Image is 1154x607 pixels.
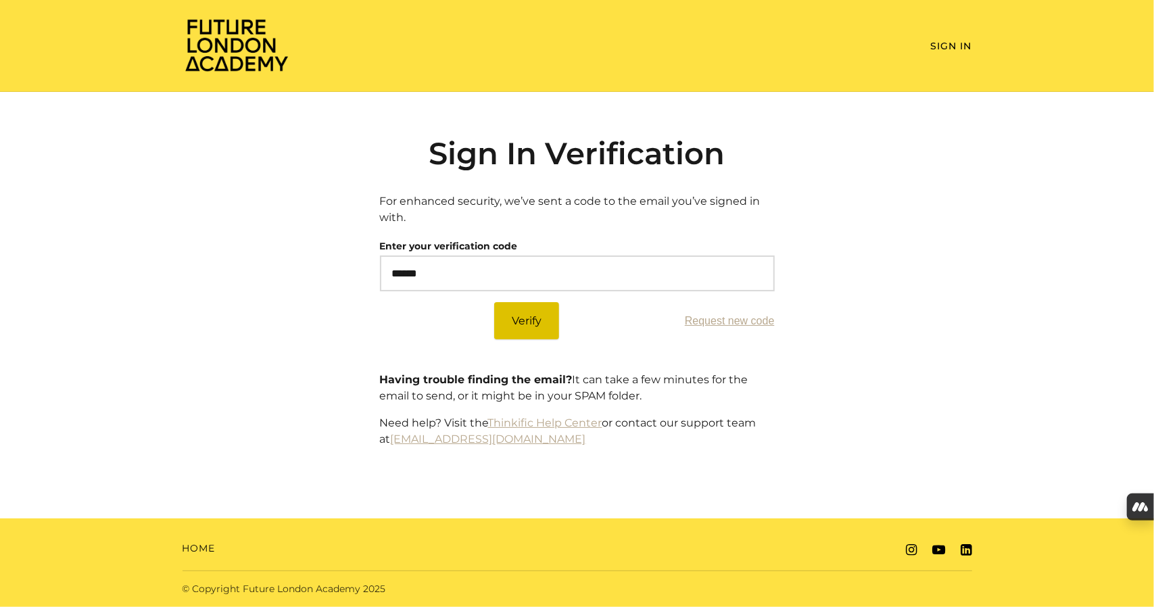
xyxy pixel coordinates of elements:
[183,541,216,556] a: Home
[685,315,775,327] button: Request new code
[931,40,972,52] a: Sign In
[380,237,518,256] label: Enter your verification code
[380,372,775,404] p: It can take a few minutes for the email to send, or it might be in your SPAM folder.
[380,193,775,226] p: For enhanced security, we’ve sent a code to the email you’ve signed in with.
[183,18,291,72] img: Home Page
[494,302,559,339] button: Verify
[380,373,573,386] strong: Having trouble finding the email?
[488,416,602,429] a: Thinkific Help Center
[172,582,577,596] div: © Copyright Future London Academy 2025
[380,415,775,447] p: Need help? Visit the or contact our support team at
[380,135,775,172] h2: Sign In Verification
[391,433,586,445] a: [EMAIL_ADDRESS][DOMAIN_NAME]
